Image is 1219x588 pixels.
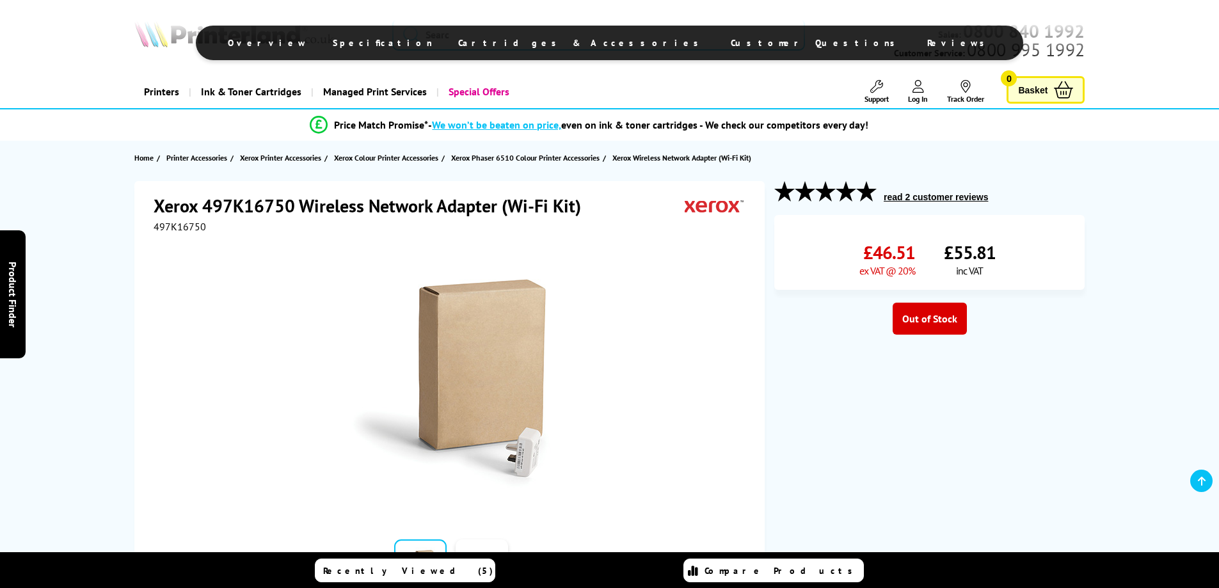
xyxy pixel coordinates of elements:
span: Log In [908,94,928,104]
span: Basket [1018,81,1048,99]
span: Price Match Promise* [334,118,428,131]
a: Log In [908,80,928,104]
span: 497K16750 [154,220,206,233]
span: Xerox Phaser 6510 Colour Printer Accessories [451,151,600,164]
span: Support [864,94,889,104]
a: Ink & Toner Cartridges [189,75,311,108]
span: Printer Accessories [166,151,227,164]
a: Xerox Colour Printer Accessories [334,151,442,164]
a: Basket 0 [1007,76,1085,104]
span: Xerox Colour Printer Accessories [334,151,438,164]
img: Xerox [685,194,744,218]
a: Home [134,151,157,164]
a: Xerox Phaser 6510 Colour Printer Accessories [451,151,603,164]
span: Recently Viewed (5) [323,565,493,576]
h1: Xerox 497K16750 Wireless Network Adapter (Wi-Fi Kit) [154,194,594,218]
a: Printers [134,75,189,108]
a: Recently Viewed (5) [315,559,495,582]
span: ex VAT @ 20% [859,264,915,277]
span: We won’t be beaten on price, [432,118,561,131]
span: Overview [228,37,307,49]
a: Special Offers [436,75,519,108]
li: modal_Promise [104,114,1075,136]
span: £46.51 [863,241,915,264]
span: Ink & Toner Cartridges [201,75,301,108]
span: Xerox Printer Accessories [240,151,321,164]
span: Cartridges & Accessories [458,37,705,49]
div: Out of Stock [893,303,967,335]
span: inc VAT [956,264,983,277]
button: read 2 customer reviews [880,191,992,203]
span: Compare Products [705,565,859,576]
span: Customer Questions [731,37,902,49]
span: £55.81 [944,241,996,264]
a: Xerox Wireless Network Adapter (Wi-Fi Kit) [612,151,754,164]
span: Home [134,151,154,164]
span: Specification [333,37,433,49]
a: Track Order [947,80,984,104]
a: Compare Products [683,559,864,582]
a: Managed Print Services [311,75,436,108]
span: Product Finder [6,261,19,327]
span: Reviews [927,37,991,49]
a: Printer Accessories [166,151,230,164]
span: 0 [1001,70,1017,86]
img: Xerox 497K16750 Wireless Network Adapter (Wi-Fi Kit) [326,258,577,509]
div: - even on ink & toner cartridges - We check our competitors every day! [428,118,868,131]
a: Support [864,80,889,104]
span: Xerox Wireless Network Adapter (Wi-Fi Kit) [612,151,751,164]
a: Xerox Printer Accessories [240,151,324,164]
